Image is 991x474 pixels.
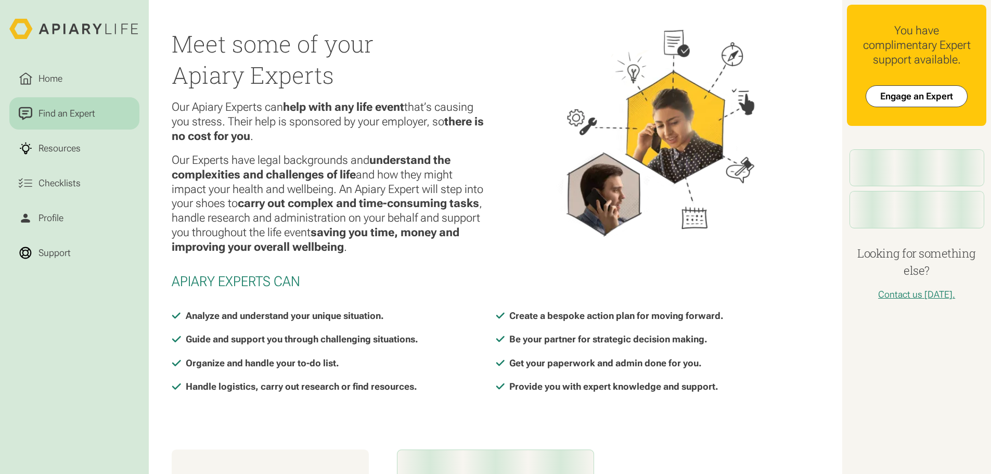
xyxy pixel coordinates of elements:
div: Provide you with expert knowledge and support. [509,379,718,394]
p: Our Experts have legal backgrounds and and how they might impact your health and wellbeing. An Ap... [172,153,486,254]
p: Our Apiary Experts can that’s causing you stress. Their help is sponsored by your employer, so . [172,100,486,144]
div: Profile [36,211,66,225]
div: Resources [36,142,83,156]
strong: saving you time, money and improving your overall wellbeing [172,225,459,253]
a: Home [9,62,139,95]
h2: Meet some of your Apiary Experts [172,28,486,91]
a: Find an Expert [9,97,139,130]
a: Contact us [DATE]. [878,289,955,300]
a: Checklists [9,167,139,200]
strong: understand the complexities and challenges of life [172,153,451,181]
div: Organize and handle your to-do list. [186,356,339,370]
a: Engage an Expert [866,85,968,107]
div: Guide and support you through challenging situations. [186,332,418,347]
a: Support [9,237,139,270]
strong: there is no cost for you [172,114,484,143]
a: Profile [9,202,139,235]
div: Analyze and understand your unique situation. [186,309,384,323]
h2: Apiary Experts Can [172,273,819,290]
div: Handle logistics, carry out research or find resources. [186,379,417,394]
div: You have complimentary Expert support available. [856,23,977,67]
div: Support [36,246,73,260]
div: Get your paperwork and admin done for you. [509,356,702,370]
div: Find an Expert [36,107,97,121]
div: Home [36,72,65,86]
strong: help with any life event [283,100,404,113]
strong: carry out complex and time-consuming tasks [238,196,479,210]
div: Create a bespoke action plan for moving forward. [509,309,724,323]
div: Checklists [36,176,83,190]
div: Be your partner for strategic decision making. [509,332,707,347]
h4: Looking for something else? [847,245,986,279]
a: Resources [9,132,139,165]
